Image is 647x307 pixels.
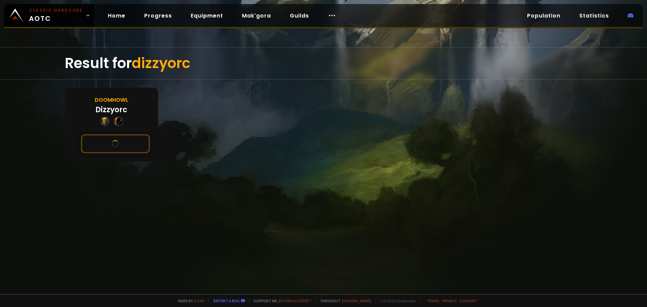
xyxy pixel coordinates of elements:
[522,9,566,23] a: Population
[95,104,127,115] div: Dizzyorc
[342,298,371,303] a: [DOMAIN_NAME]
[459,298,477,303] a: Consent
[194,298,204,303] a: a fan
[185,9,228,23] a: Equipment
[279,298,312,303] a: Buy me a coffee
[249,298,312,303] span: Support me,
[102,9,131,23] a: Home
[29,7,83,13] small: Classic Hardcore
[427,298,439,303] a: Terms
[139,9,177,23] a: Progress
[95,96,128,104] div: Doomhowl
[81,134,150,153] button: See this character
[237,9,276,23] a: Mak'gora
[375,298,416,303] span: v. d752d5 - production
[574,9,614,23] a: Statistics
[29,7,83,24] span: AOTC
[442,298,457,303] a: Privacy
[132,53,190,73] span: dizzyorc
[174,298,204,303] span: Made by
[284,9,314,23] a: Guilds
[65,48,582,79] div: Result for
[316,298,371,303] span: Checkout
[213,298,240,303] a: Report a bug
[4,4,94,27] a: Classic HardcoreAOTC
